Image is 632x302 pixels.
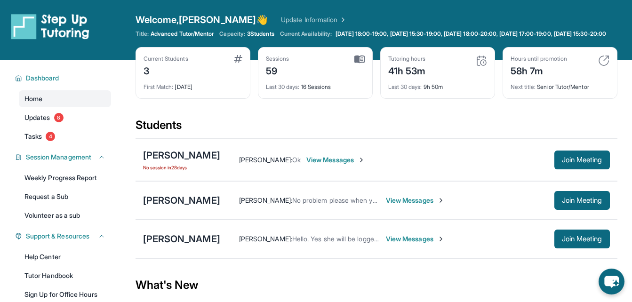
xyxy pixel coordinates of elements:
[19,267,111,284] a: Tutor Handbook
[219,30,245,38] span: Capacity:
[358,156,365,164] img: Chevron-Right
[144,78,242,91] div: [DATE]
[598,55,609,66] img: card
[22,231,105,241] button: Support & Resources
[136,30,149,38] span: Title:
[266,63,289,78] div: 59
[336,30,606,38] span: [DATE] 18:00-19:00, [DATE] 15:30-19:00, [DATE] 18:00-20:00, [DATE] 17:00-19:00, [DATE] 15:30-20:00
[292,156,301,164] span: Ok
[292,235,387,243] span: Hello. Yes she will be logged on
[554,191,610,210] button: Join Meeting
[511,63,567,78] div: 58h 7m
[136,13,268,26] span: Welcome, [PERSON_NAME] 👋
[599,269,624,294] button: chat-button
[511,78,609,91] div: Senior Tutor/Mentor
[143,149,220,162] div: [PERSON_NAME]
[19,90,111,107] a: Home
[24,94,42,103] span: Home
[511,83,536,90] span: Next title :
[144,55,188,63] div: Current Students
[554,230,610,248] button: Join Meeting
[19,207,111,224] a: Volunteer as a sub
[266,55,289,63] div: Sessions
[19,248,111,265] a: Help Center
[388,78,487,91] div: 9h 50m
[26,231,89,241] span: Support & Resources
[386,196,445,205] span: View Messages
[476,55,487,66] img: card
[388,83,422,90] span: Last 30 days :
[306,155,365,165] span: View Messages
[143,194,220,207] div: [PERSON_NAME]
[144,63,188,78] div: 3
[562,198,602,203] span: Join Meeting
[144,83,174,90] span: First Match :
[26,152,91,162] span: Session Management
[239,196,292,204] span: [PERSON_NAME] :
[266,78,365,91] div: 16 Sessions
[22,152,105,162] button: Session Management
[266,83,300,90] span: Last 30 days :
[562,236,602,242] span: Join Meeting
[143,164,220,171] span: No session in 28 days
[437,235,445,243] img: Chevron-Right
[234,55,242,63] img: card
[239,235,292,243] span: [PERSON_NAME] :
[19,169,111,186] a: Weekly Progress Report
[562,157,602,163] span: Join Meeting
[388,63,426,78] div: 41h 53m
[26,73,59,83] span: Dashboard
[437,197,445,204] img: Chevron-Right
[54,113,64,122] span: 8
[136,118,617,138] div: Students
[19,188,111,205] a: Request a Sub
[247,30,274,38] span: 3 Students
[292,196,497,204] span: No problem please when you have a chance send me the class code
[19,128,111,145] a: Tasks4
[22,73,105,83] button: Dashboard
[11,13,89,40] img: logo
[334,30,608,38] a: [DATE] 18:00-19:00, [DATE] 15:30-19:00, [DATE] 18:00-20:00, [DATE] 17:00-19:00, [DATE] 15:30-20:00
[354,55,365,64] img: card
[24,132,42,141] span: Tasks
[239,156,292,164] span: [PERSON_NAME] :
[143,232,220,246] div: [PERSON_NAME]
[554,151,610,169] button: Join Meeting
[281,15,347,24] a: Update Information
[151,30,214,38] span: Advanced Tutor/Mentor
[511,55,567,63] div: Hours until promotion
[19,109,111,126] a: Updates8
[46,132,55,141] span: 4
[337,15,347,24] img: Chevron Right
[388,55,426,63] div: Tutoring hours
[280,30,332,38] span: Current Availability:
[386,234,445,244] span: View Messages
[24,113,50,122] span: Updates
